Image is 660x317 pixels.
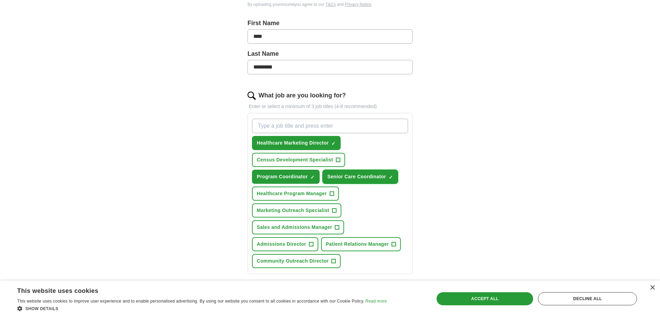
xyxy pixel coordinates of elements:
div: Show details [17,305,387,312]
button: Healthcare Marketing Director✓ [252,136,341,150]
div: By uploading your resume you agree to our and . [247,1,412,8]
img: search.png [247,92,256,100]
div: Close [650,285,655,290]
span: Sales and Admissions Manager [257,224,332,231]
button: Sales and Admissions Manager [252,220,344,234]
button: Program Coordinator✓ [252,170,320,184]
span: Marketing Outreach Specialist [257,207,329,214]
p: Enter or select a minimum of 3 job titles (4-8 recommended) [247,103,412,110]
span: ✓ [389,175,393,180]
button: Senior Care Coordinator✓ [322,170,398,184]
span: Program Coordinator [257,173,308,180]
label: What job are you looking for? [258,91,346,100]
span: Healthcare Program Manager [257,190,327,197]
span: Census Development Specialist [257,156,333,163]
label: Last Name [247,49,412,59]
div: Accept all [437,292,533,305]
a: Privacy Notice [345,2,371,7]
span: Senior Care Coordinator [327,173,386,180]
a: Read more, opens a new window [365,299,387,304]
span: Community Outreach Director [257,257,329,265]
button: Patient Relations Manager [321,237,401,251]
a: T&Cs [326,2,336,7]
button: Marketing Outreach Specialist [252,203,341,218]
input: Type a job title and press enter [252,119,408,133]
span: This website uses cookies to improve user experience and to enable personalised advertising. By u... [17,299,364,304]
span: Patient Relations Manager [326,241,389,248]
span: Healthcare Marketing Director [257,139,329,147]
button: Community Outreach Director [252,254,341,268]
span: ✓ [310,175,315,180]
div: Decline all [538,292,637,305]
button: Admissions Director [252,237,318,251]
span: Show details [25,306,58,311]
button: Census Development Specialist [252,153,345,167]
span: Admissions Director [257,241,306,248]
label: First Name [247,19,412,28]
span: ✓ [331,141,335,146]
div: This website uses cookies [17,285,370,295]
button: Healthcare Program Manager [252,187,339,201]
